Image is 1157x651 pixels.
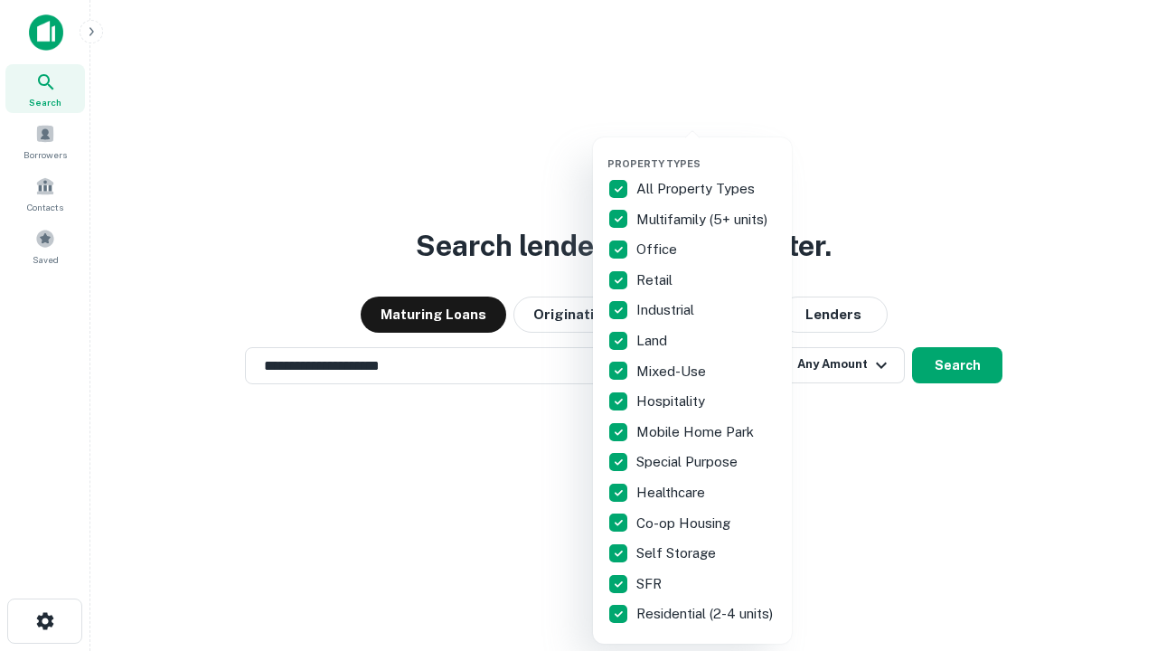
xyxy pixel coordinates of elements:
p: Residential (2-4 units) [636,603,776,625]
iframe: Chat Widget [1067,506,1157,593]
p: Retail [636,269,676,291]
p: Multifamily (5+ units) [636,209,771,231]
p: All Property Types [636,178,758,200]
p: Self Storage [636,542,720,564]
p: Co-op Housing [636,513,734,534]
p: Special Purpose [636,451,741,473]
span: Property Types [607,158,701,169]
p: Healthcare [636,482,709,504]
p: Land [636,330,671,352]
p: Office [636,239,681,260]
p: Hospitality [636,391,709,412]
p: Mobile Home Park [636,421,757,443]
p: Mixed-Use [636,361,710,382]
p: Industrial [636,299,698,321]
p: SFR [636,573,665,595]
